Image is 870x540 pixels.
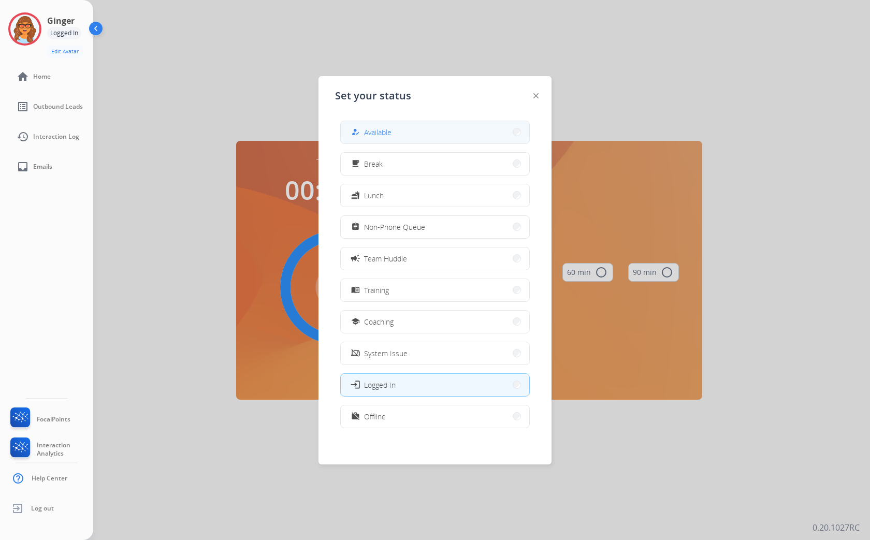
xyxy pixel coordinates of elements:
span: Break [364,158,383,169]
mat-icon: menu_book [351,286,360,295]
span: Available [364,127,392,138]
img: avatar [10,14,39,43]
mat-icon: how_to_reg [351,128,360,137]
mat-icon: history [17,130,29,143]
span: Logged In [364,380,396,390]
button: Lunch [341,184,529,207]
a: Interaction Analytics [8,437,93,461]
img: close-button [533,93,539,98]
mat-icon: home [17,70,29,83]
h3: Ginger [47,14,75,27]
span: Help Center [32,474,67,483]
span: System Issue [364,348,408,359]
button: System Issue [341,342,529,364]
span: Log out [31,504,54,513]
button: Available [341,121,529,143]
button: Coaching [341,311,529,333]
span: Interaction Analytics [37,441,93,458]
mat-icon: school [351,317,360,326]
button: Training [341,279,529,301]
button: Edit Avatar [47,46,83,57]
mat-icon: assignment [351,223,360,231]
span: Offline [364,411,386,422]
mat-icon: list_alt [17,100,29,113]
span: Outbound Leads [33,103,83,111]
button: Offline [341,405,529,428]
a: FocalPoints [8,407,70,431]
button: Logged In [341,374,529,396]
span: Emails [33,163,52,171]
span: Home [33,72,51,81]
button: Break [341,153,529,175]
span: Training [364,285,389,296]
span: FocalPoints [37,415,70,424]
span: Team Huddle [364,253,407,264]
span: Set your status [335,89,411,103]
mat-icon: inbox [17,160,29,173]
span: Interaction Log [33,133,79,141]
p: 0.20.1027RC [813,521,860,534]
button: Non-Phone Queue [341,216,529,238]
span: Lunch [364,190,384,201]
mat-icon: fastfood [351,191,360,200]
div: Logged In [47,27,81,39]
mat-icon: free_breakfast [351,159,360,168]
mat-icon: campaign [350,253,360,264]
button: Team Huddle [341,247,529,270]
span: Coaching [364,316,394,327]
mat-icon: work_off [351,412,360,421]
mat-icon: phonelink_off [351,349,360,358]
span: Non-Phone Queue [364,222,425,232]
mat-icon: login [350,380,360,390]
